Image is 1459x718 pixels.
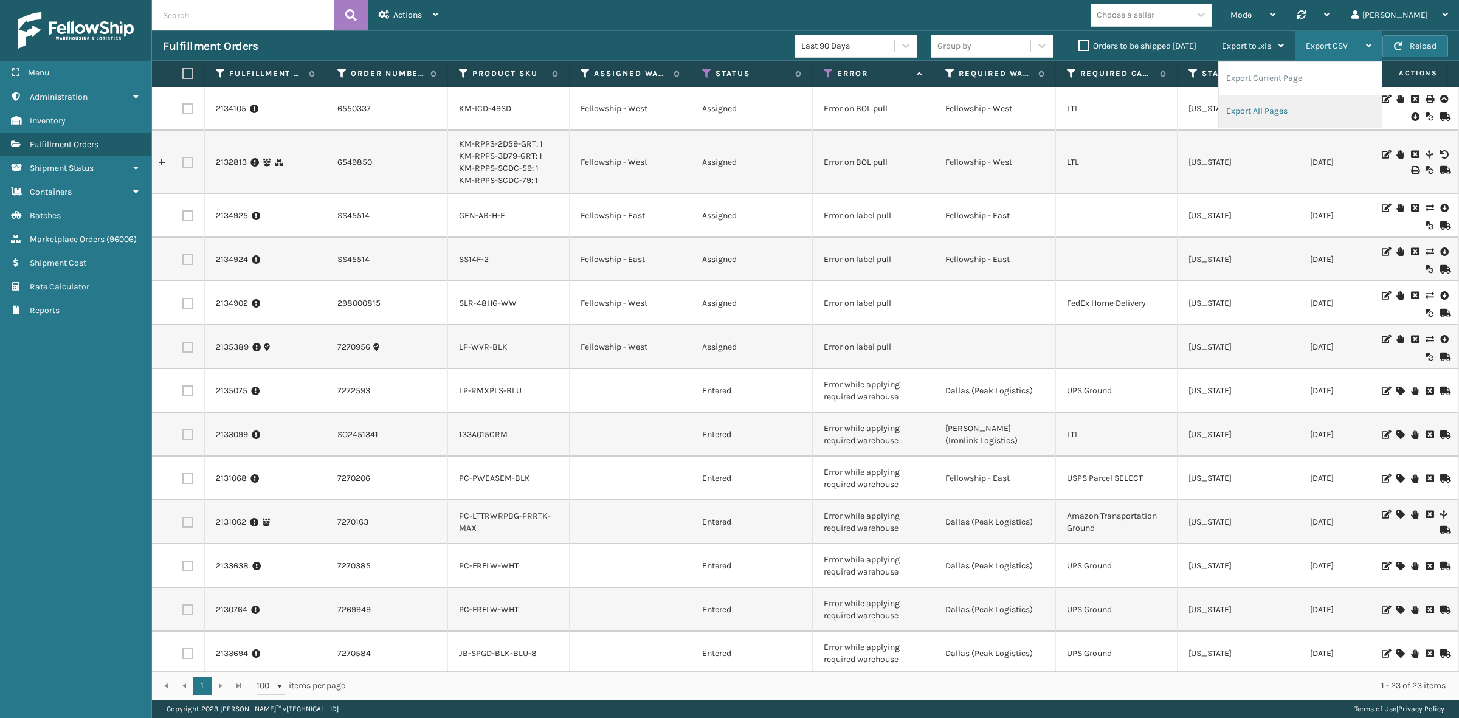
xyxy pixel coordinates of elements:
i: On Hold [1411,606,1418,614]
p: Copyright 2023 [PERSON_NAME]™ v [TECHNICAL_ID] [167,700,339,718]
i: Mark as Shipped [1440,353,1447,361]
td: Entered [691,544,813,588]
i: On Hold [1411,474,1418,483]
i: On Hold [1396,150,1404,159]
span: 100 [257,680,275,692]
a: LP-RMXPLS-BLU [459,385,522,396]
i: On Hold [1411,510,1418,519]
td: Assigned [691,238,813,281]
i: Pull Label [1440,289,1447,302]
a: 2134105 [216,103,246,115]
td: LTL [1056,413,1178,457]
i: Assign Carrier and Warehouse [1396,606,1404,614]
i: Edit [1382,204,1389,212]
span: Reports [30,305,60,316]
span: Actions [393,10,422,20]
td: [PERSON_NAME] (Ironlink Logistics) [934,413,1056,457]
label: Assigned Warehouse [594,68,667,79]
i: Cancel Fulfillment Order [1426,430,1433,439]
td: [US_STATE] [1178,281,1299,325]
i: Assign Carrier and Warehouse [1396,387,1404,395]
i: Edit [1382,247,1389,256]
i: Pull Label [1440,202,1447,214]
i: On Hold [1396,247,1404,256]
li: Export Current Page [1219,62,1382,95]
a: SS45514 [337,254,370,266]
i: Mark as Shipped [1440,265,1447,274]
td: Fellowship - West [934,87,1056,131]
td: LTL [1056,87,1178,131]
td: Error on label pull [813,194,934,238]
td: [DATE] [1299,325,1421,369]
label: Order Number [351,68,424,79]
td: FedEx Home Delivery [1056,281,1178,325]
td: Dallas (Peak Logistics) [934,369,1056,413]
label: Required Warehouse [959,68,1032,79]
a: 2130764 [216,604,247,616]
i: Cancel Fulfillment Order [1411,291,1418,300]
a: SO2451341 [337,429,378,441]
span: Export to .xls [1222,41,1271,51]
a: 2134925 [216,210,248,222]
i: Reoptimize [1426,112,1433,121]
td: [DATE] [1299,500,1421,544]
a: 1 [193,677,212,695]
i: Print BOL [1411,166,1418,174]
td: Error on label pull [813,281,934,325]
span: Mode [1230,10,1252,20]
a: KM-RPPS-3D79-GRT: 1 [459,151,542,161]
button: Reload [1382,35,1448,57]
i: Cancel Fulfillment Order [1426,649,1433,658]
td: [DATE] [1299,413,1421,457]
i: Mark as Shipped [1440,166,1447,174]
a: 2131068 [216,472,247,485]
a: 7270206 [337,472,370,485]
i: Cancel Fulfillment Order [1411,204,1418,212]
i: On Hold [1396,291,1404,300]
i: Assign Carrier and Warehouse [1396,474,1404,483]
td: UPS Ground [1056,544,1178,588]
span: ( 96006 ) [106,234,137,244]
td: [DATE] [1299,194,1421,238]
i: Edit [1382,335,1389,343]
a: KM-ICD-49SD [459,103,511,114]
i: Split Fulfillment Order [1440,510,1447,519]
i: Assign Carrier and Warehouse [1396,430,1404,439]
label: Required Carrier Service [1080,68,1154,79]
i: Change shipping [1426,291,1433,300]
li: Export All Pages [1219,95,1382,128]
td: [US_STATE] [1178,632,1299,675]
td: Error while applying required warehouse [813,413,934,457]
h3: Fulfillment Orders [163,39,258,54]
a: 2135389 [216,341,249,353]
td: Entered [691,369,813,413]
a: SLR-48HG-WW [459,298,517,308]
a: Terms of Use [1354,705,1396,713]
td: [US_STATE] [1178,588,1299,632]
a: 2132813 [216,156,247,168]
a: SS45514 [337,210,370,222]
i: Mark as Shipped [1440,309,1447,317]
td: UPS Ground [1056,369,1178,413]
div: 1 - 23 of 23 items [362,680,1446,692]
span: Shipment Status [30,163,94,173]
td: Fellowship - East [570,194,691,238]
i: Cancel Fulfillment Order [1426,387,1433,395]
a: KM-RPPS-SCDC-79: 1 [459,175,538,185]
a: 2134902 [216,297,248,309]
td: Assigned [691,325,813,369]
a: Privacy Policy [1398,705,1444,713]
i: Mark as Shipped [1440,649,1447,658]
td: Error on BOL pull [813,87,934,131]
td: [DATE] [1299,588,1421,632]
i: On Hold [1396,95,1404,103]
label: Product SKU [472,68,546,79]
a: PC-LTTRWRPBG-PRRTK-MAX [459,511,551,533]
td: Assigned [691,194,813,238]
i: Edit [1382,150,1389,159]
td: LTL [1056,131,1178,194]
td: Entered [691,632,813,675]
td: UPS Ground [1056,588,1178,632]
a: 6550337 [337,103,371,115]
a: 2133099 [216,429,248,441]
